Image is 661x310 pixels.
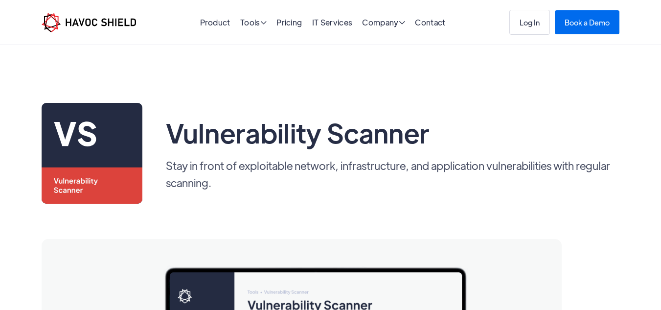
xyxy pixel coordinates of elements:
[399,19,405,26] span: 
[200,17,230,27] a: Product
[166,116,430,149] h1: Vulnerability Scanner
[312,17,353,27] a: IT Services
[42,13,136,32] img: Havoc Shield logo
[42,13,136,32] a: home
[240,19,267,28] div: Tools
[362,19,405,28] div: Company
[276,17,302,27] a: Pricing
[260,19,267,26] span: 
[240,19,267,28] div: Tools
[362,19,405,28] div: Company
[166,157,620,191] p: Stay in front of exploitable network, infrastructure, and application vulnerabilities with regula...
[555,10,619,34] a: Book a Demo
[415,17,445,27] a: Contact
[612,263,661,310] iframe: Chat Widget
[509,10,550,35] a: Log In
